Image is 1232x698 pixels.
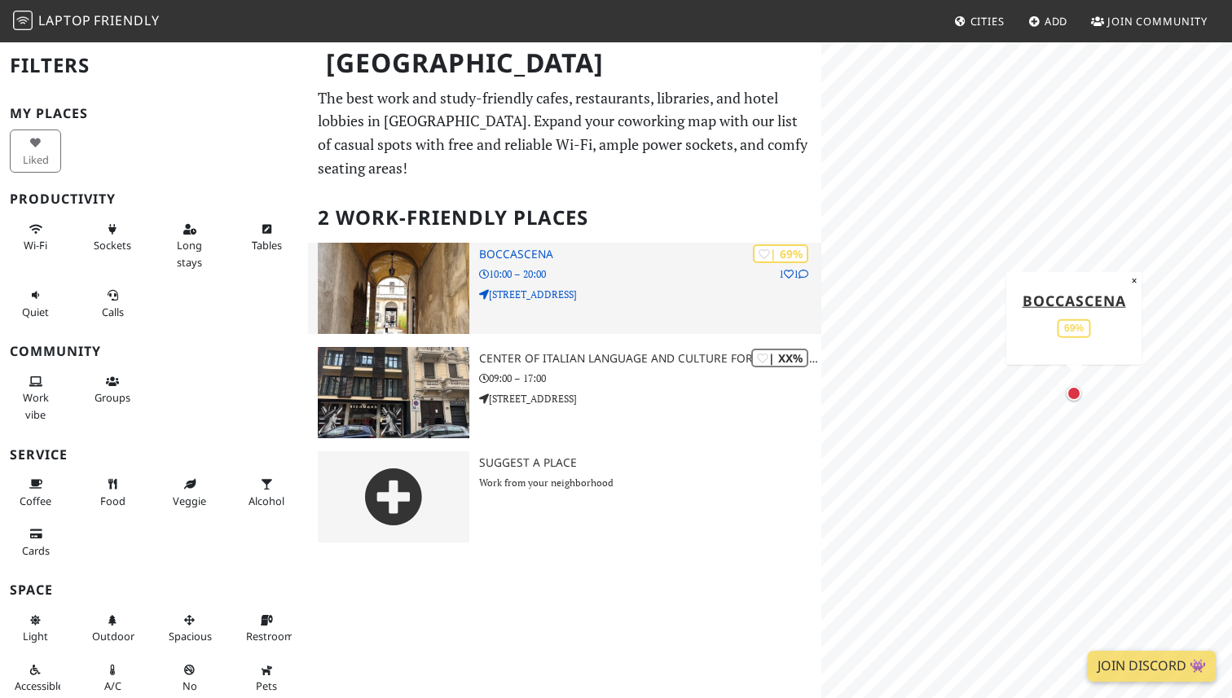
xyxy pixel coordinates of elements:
span: Quiet [22,305,49,319]
button: Work vibe [10,368,61,428]
img: Boccascena [318,243,469,334]
button: Outdoor [87,607,139,650]
span: Laptop [38,11,91,29]
p: [STREET_ADDRESS] [479,287,821,302]
button: Spacious [164,607,215,650]
button: Sockets [87,216,139,259]
a: LaptopFriendly LaptopFriendly [13,7,160,36]
span: Friendly [94,11,159,29]
span: Credit cards [22,543,50,558]
p: Work from your neighborhood [479,475,821,490]
span: Long stays [177,238,202,269]
span: Group tables [95,390,130,405]
h1: [GEOGRAPHIC_DATA] [313,41,818,86]
button: Food [87,471,139,514]
h2: Filters [10,41,298,90]
button: Tables [241,216,293,259]
a: Cities [948,7,1011,36]
span: Veggie [173,494,206,508]
div: 69% [1058,318,1090,337]
a: Boccascena | 69% 11 Boccascena 10:00 – 20:00 [STREET_ADDRESS] [308,243,821,334]
span: Cities [970,14,1005,29]
h3: My Places [10,106,298,121]
p: [STREET_ADDRESS] [479,391,821,406]
p: The best work and study-friendly cafes, restaurants, libraries, and hotel lobbies in [GEOGRAPHIC_... [318,86,812,180]
button: Light [10,607,61,650]
span: Food [100,494,125,508]
span: Add [1045,14,1068,29]
a: Boccascena [1023,290,1126,309]
a: Add [1022,7,1075,36]
button: Close popup [1126,271,1142,289]
span: Coffee [20,494,51,508]
button: Long stays [164,216,215,275]
a: Join Community [1085,7,1214,36]
h3: Productivity [10,191,298,207]
p: 09:00 – 17:00 [479,371,821,386]
span: Work-friendly tables [252,238,282,252]
p: 1 1 [779,266,808,282]
span: Pet friendly [256,678,277,693]
span: Video/audio calls [102,305,124,319]
h3: Space [10,582,298,598]
span: Join Community [1107,14,1208,29]
img: gray-place-d2bdb4477600e061c01bd816cc0f2ef0cfcb1ca9e3ad78868dd16fb2af073a21.png [318,451,469,542]
span: Outdoor area [92,629,134,643]
span: Alcohol [249,494,284,508]
h3: Community [10,344,298,359]
h3: Center Of Italian Language And Culture for [DEMOGRAPHIC_DATA] [479,352,821,366]
h3: Service [10,447,298,463]
div: | XX% [751,349,808,367]
span: Restroom [246,629,294,643]
h3: Boccascena [479,248,821,261]
button: Quiet [10,282,61,325]
button: Calls [87,282,139,325]
img: LaptopFriendly [13,11,33,30]
span: Air conditioned [104,678,121,693]
span: Natural light [23,629,48,643]
div: | 69% [753,244,808,263]
button: Cards [10,520,61,564]
h3: Suggest a Place [479,456,821,470]
button: Wi-Fi [10,216,61,259]
img: Center Of Italian Language And Culture for Foreigners [318,347,469,438]
span: Accessible [15,678,64,693]
span: Spacious [169,629,212,643]
button: Veggie [164,471,215,514]
h2: 2 Work-Friendly Places [318,193,812,243]
a: Center Of Italian Language And Culture for Foreigners | XX% Center Of Italian Language And Cultur... [308,347,821,438]
span: People working [23,390,49,421]
button: Restroom [241,607,293,650]
span: Stable Wi-Fi [24,238,47,252]
button: Alcohol [241,471,293,514]
div: Map marker [1063,383,1085,404]
span: Power sockets [94,238,131,252]
button: Coffee [10,471,61,514]
p: 10:00 – 20:00 [479,266,821,282]
button: Groups [87,368,139,411]
a: Suggest a Place Work from your neighborhood [308,451,821,542]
